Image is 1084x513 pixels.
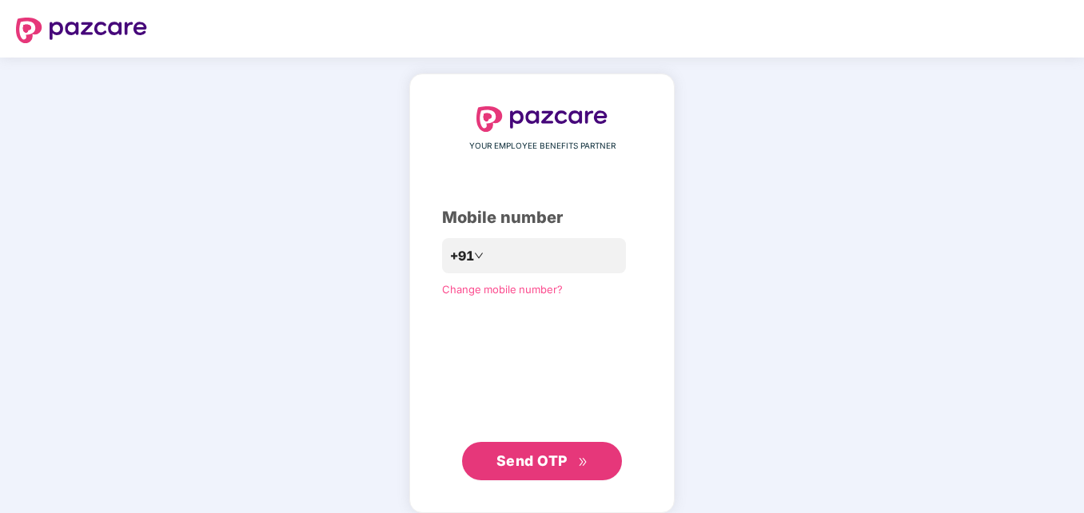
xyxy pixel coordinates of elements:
div: Mobile number [442,205,642,230]
img: logo [476,106,608,132]
span: YOUR EMPLOYEE BENEFITS PARTNER [469,140,616,153]
span: down [474,251,484,260]
img: logo [16,18,147,43]
span: Send OTP [496,452,568,469]
span: double-right [578,457,588,467]
span: +91 [450,246,474,266]
button: Send OTPdouble-right [462,442,622,480]
a: Change mobile number? [442,283,563,296]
